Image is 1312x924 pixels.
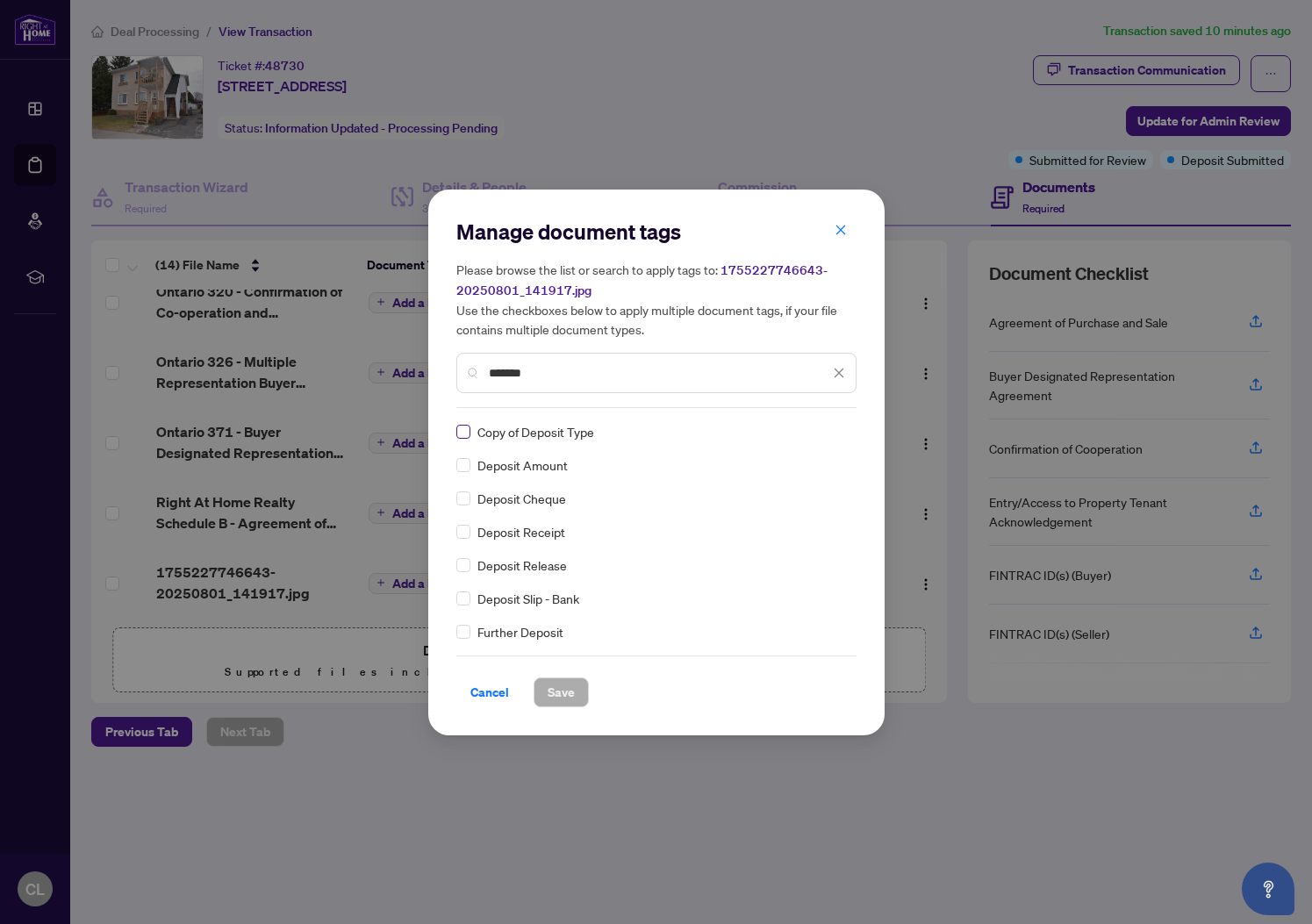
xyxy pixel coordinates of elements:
h2: Manage document tags [456,218,857,246]
span: Further Deposit [477,622,563,641]
span: 1755227746643-20250801_141917.jpg [456,262,828,298]
span: Deposit Slip - Bank [477,589,579,608]
button: Cancel [456,677,523,707]
button: Open asap [1242,863,1294,915]
span: Copy of Deposit Type [477,422,594,441]
h5: Please browse the list or search to apply tags to: Use the checkboxes below to apply multiple doc... [456,260,857,339]
span: close [833,367,845,379]
span: Deposit Receipt [477,522,565,541]
span: Cancel [470,678,509,706]
span: close [835,224,847,236]
span: Deposit Amount [477,455,568,475]
span: Deposit Cheque [477,489,566,508]
span: Deposit Release [477,555,567,575]
button: Save [534,677,589,707]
